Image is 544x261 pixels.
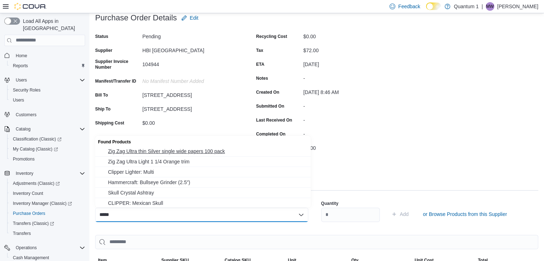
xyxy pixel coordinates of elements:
[256,48,263,53] label: Tax
[398,3,420,10] span: Feedback
[190,14,199,21] span: Edit
[13,125,85,133] span: Catalog
[142,75,238,84] div: No Manifest Number added
[10,229,85,238] span: Transfers
[481,2,483,11] p: |
[303,100,399,109] div: -
[95,120,124,126] label: Shipping Cost
[303,156,399,165] div: -
[388,207,412,221] button: Add
[7,85,88,95] button: Security Roles
[13,201,72,206] span: Inventory Manager (Classic)
[13,243,85,252] span: Operations
[10,86,85,94] span: Security Roles
[256,89,279,95] label: Created On
[16,53,27,59] span: Home
[13,146,58,152] span: My Catalog (Classic)
[486,2,494,11] div: Michael Wuest
[10,96,27,104] a: Users
[10,189,85,198] span: Inventory Count
[10,145,85,153] span: My Catalog (Classic)
[95,48,112,53] label: Supplier
[256,75,268,81] label: Notes
[13,221,54,226] span: Transfers (Classic)
[1,168,88,178] button: Inventory
[400,211,409,218] span: Add
[13,169,36,178] button: Inventory
[95,146,311,157] button: Zig Zag Ultra thin Silver single wide papers 100 pack
[1,50,88,61] button: Home
[142,45,238,53] div: HBI [GEOGRAPHIC_DATA]
[7,61,88,71] button: Reports
[7,188,88,198] button: Inventory Count
[13,76,85,84] span: Users
[95,198,311,208] button: CLIPPER: Mexican Skull
[13,87,40,93] span: Security Roles
[142,59,238,67] div: 104944
[303,128,399,137] div: -
[10,229,34,238] a: Transfers
[10,155,85,163] span: Promotions
[142,31,238,39] div: Pending
[303,87,399,95] div: [DATE] 8:46 AM
[10,219,57,228] a: Transfers (Classic)
[303,142,399,151] div: $0.00
[10,189,46,198] a: Inventory Count
[303,114,399,123] div: -
[13,110,39,119] a: Customers
[95,92,108,98] label: Bill To
[10,145,61,153] a: My Catalog (Classic)
[95,59,139,70] label: Supplier Invoice Number
[13,169,85,178] span: Inventory
[16,77,27,83] span: Users
[303,59,399,67] div: [DATE]
[13,136,62,142] span: Classification (Classic)
[10,61,31,70] a: Reports
[7,134,88,144] a: Classification (Classic)
[13,125,33,133] button: Catalog
[13,191,43,196] span: Inventory Count
[1,75,88,85] button: Users
[10,199,85,208] span: Inventory Manager (Classic)
[95,136,311,146] div: Found Products
[16,112,36,118] span: Customers
[10,96,85,104] span: Users
[321,201,339,206] label: Quantity
[13,110,85,119] span: Customers
[1,124,88,134] button: Catalog
[142,117,238,126] div: $0.00
[10,155,38,163] a: Promotions
[7,228,88,238] button: Transfers
[95,106,111,112] label: Ship To
[7,198,88,208] a: Inventory Manager (Classic)
[486,2,494,11] span: MW
[16,126,30,132] span: Catalog
[426,3,441,10] input: Dark Mode
[10,209,85,218] span: Purchase Orders
[142,89,238,98] div: [STREET_ADDRESS]
[454,2,479,11] p: Quantum 1
[13,181,60,186] span: Adjustments (Classic)
[95,167,311,177] button: Clipper Lighter: Multi
[7,95,88,105] button: Users
[10,86,43,94] a: Security Roles
[13,76,30,84] button: Users
[303,31,399,39] div: $0.00
[14,3,46,10] img: Cova
[10,179,63,188] a: Adjustments (Classic)
[13,211,45,216] span: Purchase Orders
[7,144,88,154] a: My Catalog (Classic)
[7,154,88,164] button: Promotions
[13,243,40,252] button: Operations
[16,245,37,251] span: Operations
[178,11,201,25] button: Edit
[13,231,31,236] span: Transfers
[10,61,85,70] span: Reports
[13,156,35,162] span: Promotions
[256,103,284,109] label: Submitted On
[10,135,85,143] span: Classification (Classic)
[95,157,311,167] button: Zig Zag Ultra Light 1 1/4 Orange trim
[7,178,88,188] a: Adjustments (Classic)
[20,18,85,32] span: Load All Apps in [GEOGRAPHIC_DATA]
